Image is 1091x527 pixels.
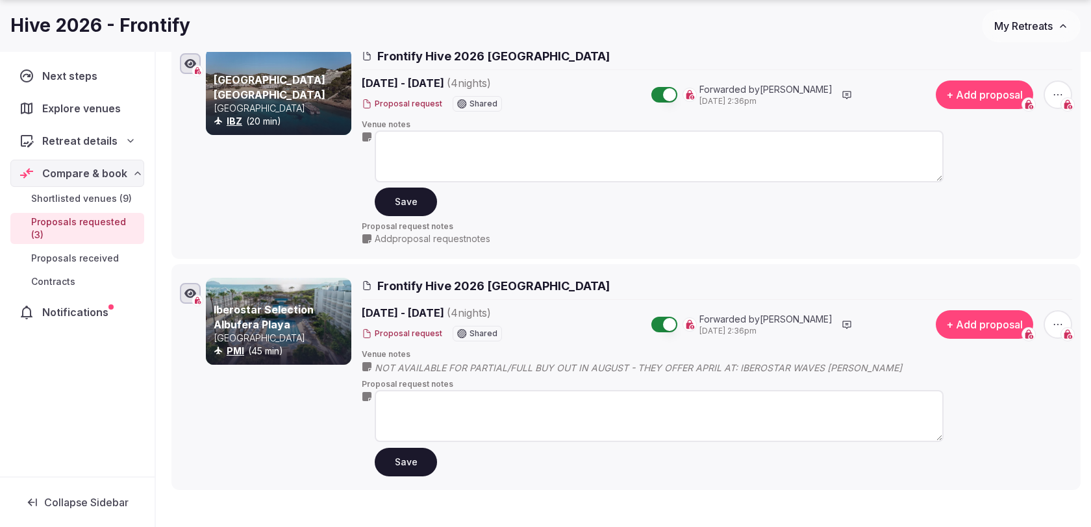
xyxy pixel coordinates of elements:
[699,313,833,326] span: Forwarded by [PERSON_NAME]
[699,326,833,337] span: [DATE] 2:36pm
[42,165,127,181] span: Compare & book
[10,249,144,267] a: Proposals received
[699,96,833,107] span: [DATE] 2:36pm
[42,101,126,116] span: Explore venues
[936,80,1033,109] button: + Add proposal
[362,221,1072,232] span: Proposal request notes
[10,299,144,326] a: Notifications
[447,77,491,90] span: ( 4 night s )
[10,213,144,244] a: Proposals requested (3)
[994,19,1053,32] span: My Retreats
[42,68,103,84] span: Next steps
[227,345,244,356] a: PMI
[214,102,349,115] p: [GEOGRAPHIC_DATA]
[470,100,497,108] span: Shared
[982,10,1081,42] button: My Retreats
[10,13,190,38] h1: Hive 2026 - Frontify
[362,99,442,110] button: Proposal request
[362,305,590,321] span: [DATE] - [DATE]
[10,190,144,208] a: Shortlisted venues (9)
[375,448,437,476] button: Save
[31,275,75,288] span: Contracts
[10,488,144,517] button: Collapse Sidebar
[214,332,349,345] p: [GEOGRAPHIC_DATA]
[227,345,244,358] button: PMI
[214,73,325,101] a: [GEOGRAPHIC_DATA] [GEOGRAPHIC_DATA]
[31,215,139,241] span: Proposals requested (3)
[377,48,610,64] span: Frontify Hive 2026 [GEOGRAPHIC_DATA]
[44,496,129,509] span: Collapse Sidebar
[447,306,491,319] span: ( 4 night s )
[377,278,610,294] span: Frontify Hive 2026 [GEOGRAPHIC_DATA]
[362,349,1072,360] span: Venue notes
[227,115,242,128] button: IBZ
[214,115,349,128] div: (20 min)
[375,232,490,245] span: Add proposal request notes
[936,310,1033,339] button: + Add proposal
[375,188,437,216] button: Save
[10,62,144,90] a: Next steps
[362,328,442,339] button: Proposal request
[10,95,144,122] a: Explore venues
[362,119,1072,130] span: Venue notes
[470,330,497,337] span: Shared
[362,75,590,91] span: [DATE] - [DATE]
[10,273,144,291] a: Contracts
[31,192,132,205] span: Shortlisted venues (9)
[699,83,833,96] span: Forwarded by [PERSON_NAME]
[362,379,1072,390] span: Proposal request notes
[214,345,349,358] div: (45 min)
[42,133,118,149] span: Retreat details
[375,362,928,374] span: NOT AVAILABLE FOR PARTIAL/FULL BUY OUT IN AUGUST - THEY OFFER APRIL AT: IBEROSTAR WAVES [PERSON_N...
[42,304,114,320] span: Notifications
[214,303,314,330] a: Iberostar Selection Albufera Playa
[31,252,119,265] span: Proposals received
[227,116,242,127] a: IBZ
